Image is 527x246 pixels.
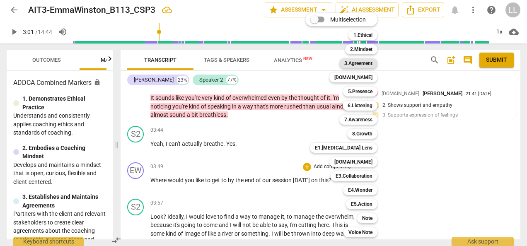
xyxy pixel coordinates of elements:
b: 5.Presence [348,87,372,96]
b: 7.Awareness [344,115,372,125]
b: 6.Listening [348,101,372,111]
b: 2.Mindset [350,44,372,54]
b: Voice Note [348,227,372,237]
b: 8.Growth [352,129,372,139]
b: E4.Wonder [348,185,372,195]
span: Multiselection [330,15,366,24]
b: 1.Ethical [353,30,372,40]
b: Note [362,213,372,223]
b: E5.Action [351,199,372,209]
b: 3.Agreement [344,58,372,68]
b: E1.[MEDICAL_DATA] Lens [315,143,372,153]
b: [DOMAIN_NAME] [334,157,372,167]
b: E3.Collaboration [336,171,372,181]
b: [DOMAIN_NAME] [334,72,372,82]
